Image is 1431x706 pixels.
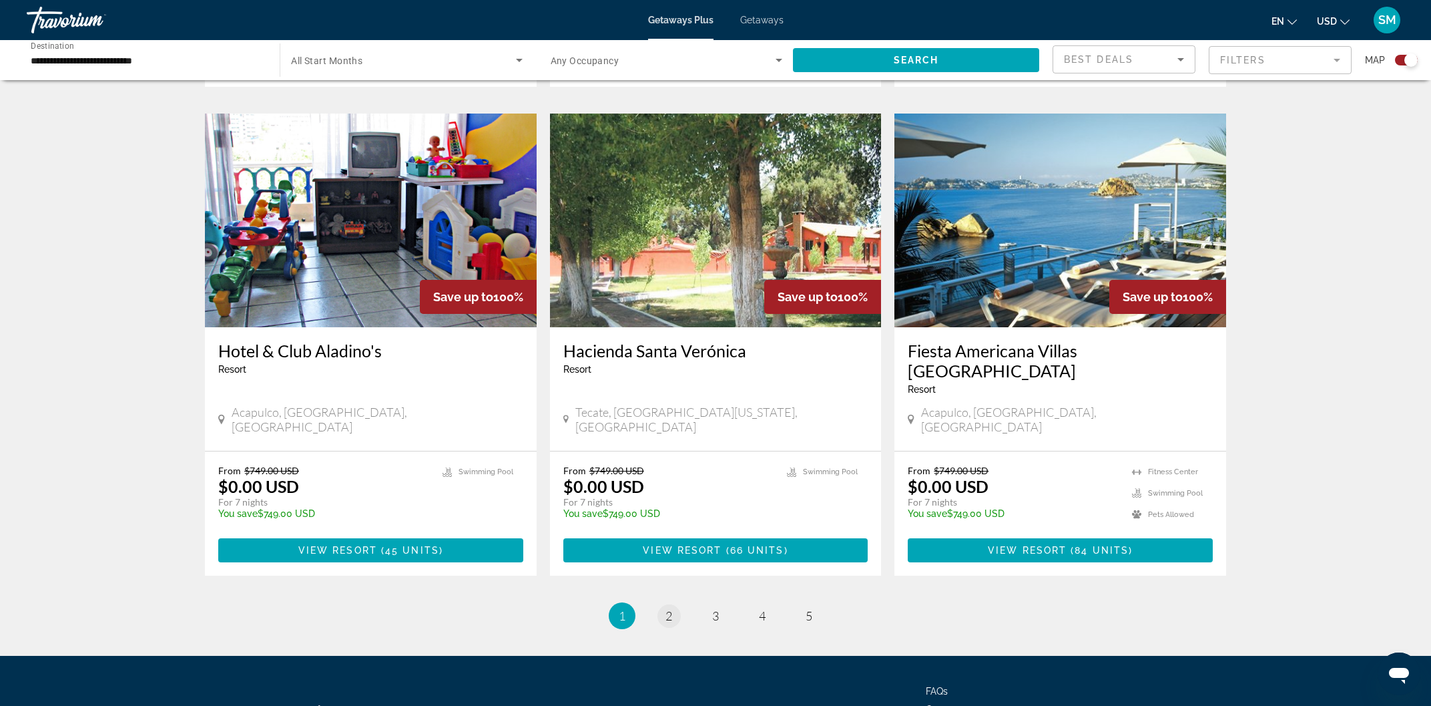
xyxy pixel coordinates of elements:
[988,545,1067,556] span: View Resort
[1365,51,1385,69] span: Map
[778,290,838,304] span: Save up to
[459,468,513,476] span: Swimming Pool
[563,341,868,361] a: Hacienda Santa Verónica
[894,55,939,65] span: Search
[563,496,774,508] p: For 7 nights
[1317,11,1350,31] button: Change currency
[1378,653,1420,695] iframe: Button to launch messaging window
[934,465,988,476] span: $749.00 USD
[1370,6,1404,34] button: User Menu
[1075,545,1129,556] span: 84 units
[218,476,299,496] p: $0.00 USD
[298,545,377,556] span: View Resort
[759,608,766,623] span: 4
[643,545,722,556] span: View Resort
[803,468,858,476] span: Swimming Pool
[793,48,1039,72] button: Search
[385,545,439,556] span: 45 units
[218,538,523,562] button: View Resort(45 units)
[1148,510,1194,519] span: Pets Allowed
[1109,280,1226,314] div: 100%
[908,538,1213,562] button: View Resort(84 units)
[1271,16,1284,27] span: en
[218,364,246,375] span: Resort
[232,405,523,434] span: Acapulco, [GEOGRAPHIC_DATA], [GEOGRAPHIC_DATA]
[908,384,936,395] span: Resort
[377,545,443,556] span: ( )
[894,114,1226,327] img: 6794E01L.jpg
[908,496,1119,508] p: For 7 nights
[1209,45,1352,75] button: Filter
[908,465,930,476] span: From
[619,608,625,623] span: 1
[433,290,493,304] span: Save up to
[291,55,362,66] span: All Start Months
[563,508,603,519] span: You save
[1148,468,1198,476] span: Fitness Center
[563,538,868,562] button: View Resort(66 units)
[1271,11,1297,31] button: Change language
[722,545,788,556] span: ( )
[1064,54,1133,65] span: Best Deals
[1123,290,1183,304] span: Save up to
[218,496,429,508] p: For 7 nights
[926,686,948,697] a: FAQs
[1067,545,1133,556] span: ( )
[218,465,241,476] span: From
[563,465,586,476] span: From
[575,405,868,434] span: Tecate, [GEOGRAPHIC_DATA][US_STATE], [GEOGRAPHIC_DATA]
[589,465,644,476] span: $749.00 USD
[550,114,882,327] img: 5405E01L.jpg
[1148,489,1203,498] span: Swimming Pool
[420,280,537,314] div: 100%
[563,476,644,496] p: $0.00 USD
[1317,16,1337,27] span: USD
[218,341,523,361] a: Hotel & Club Aladino's
[551,55,619,66] span: Any Occupancy
[205,602,1226,629] nav: Pagination
[806,608,812,623] span: 5
[218,508,429,519] p: $749.00 USD
[908,476,988,496] p: $0.00 USD
[908,508,1119,519] p: $749.00 USD
[563,508,774,519] p: $749.00 USD
[712,608,719,623] span: 3
[205,114,537,327] img: A708O01X.jpg
[244,465,299,476] span: $749.00 USD
[1378,13,1396,27] span: SM
[921,405,1213,434] span: Acapulco, [GEOGRAPHIC_DATA], [GEOGRAPHIC_DATA]
[908,341,1213,381] a: Fiesta Americana Villas [GEOGRAPHIC_DATA]
[563,364,591,375] span: Resort
[665,608,672,623] span: 2
[730,545,784,556] span: 66 units
[908,508,947,519] span: You save
[27,3,160,37] a: Travorium
[1064,51,1184,67] mat-select: Sort by
[764,280,881,314] div: 100%
[740,15,784,25] a: Getaways
[218,508,258,519] span: You save
[31,41,74,50] span: Destination
[648,15,713,25] a: Getaways Plus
